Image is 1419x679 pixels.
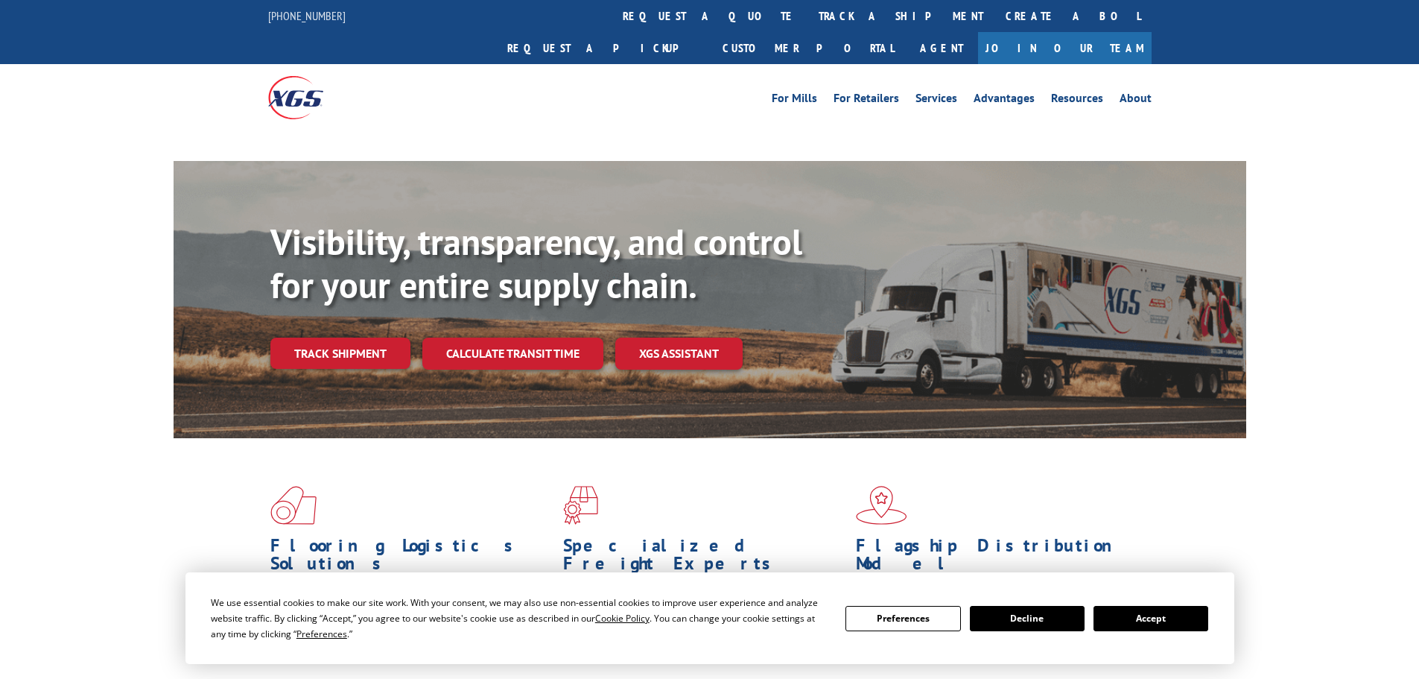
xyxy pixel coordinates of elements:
[978,32,1152,64] a: Join Our Team
[296,628,347,640] span: Preferences
[856,537,1137,580] h1: Flagship Distribution Model
[856,486,907,525] img: xgs-icon-flagship-distribution-model-red
[1120,92,1152,109] a: About
[772,92,817,109] a: For Mills
[595,612,650,625] span: Cookie Policy
[834,92,899,109] a: For Retailers
[615,338,743,370] a: XGS ASSISTANT
[905,32,978,64] a: Agent
[270,338,410,369] a: Track shipment
[970,606,1085,631] button: Decline
[845,606,960,631] button: Preferences
[1051,92,1103,109] a: Resources
[270,537,552,580] h1: Flooring Logistics Solutions
[185,572,1234,664] div: Cookie Consent Prompt
[496,32,711,64] a: Request a pickup
[563,537,845,580] h1: Specialized Freight Experts
[270,486,317,525] img: xgs-icon-total-supply-chain-intelligence-red
[915,92,957,109] a: Services
[974,92,1035,109] a: Advantages
[211,595,828,642] div: We use essential cookies to make our site work. With your consent, we may also use non-essential ...
[711,32,905,64] a: Customer Portal
[270,218,802,308] b: Visibility, transparency, and control for your entire supply chain.
[1093,606,1208,631] button: Accept
[268,8,346,23] a: [PHONE_NUMBER]
[563,486,598,525] img: xgs-icon-focused-on-flooring-red
[422,338,603,370] a: Calculate transit time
